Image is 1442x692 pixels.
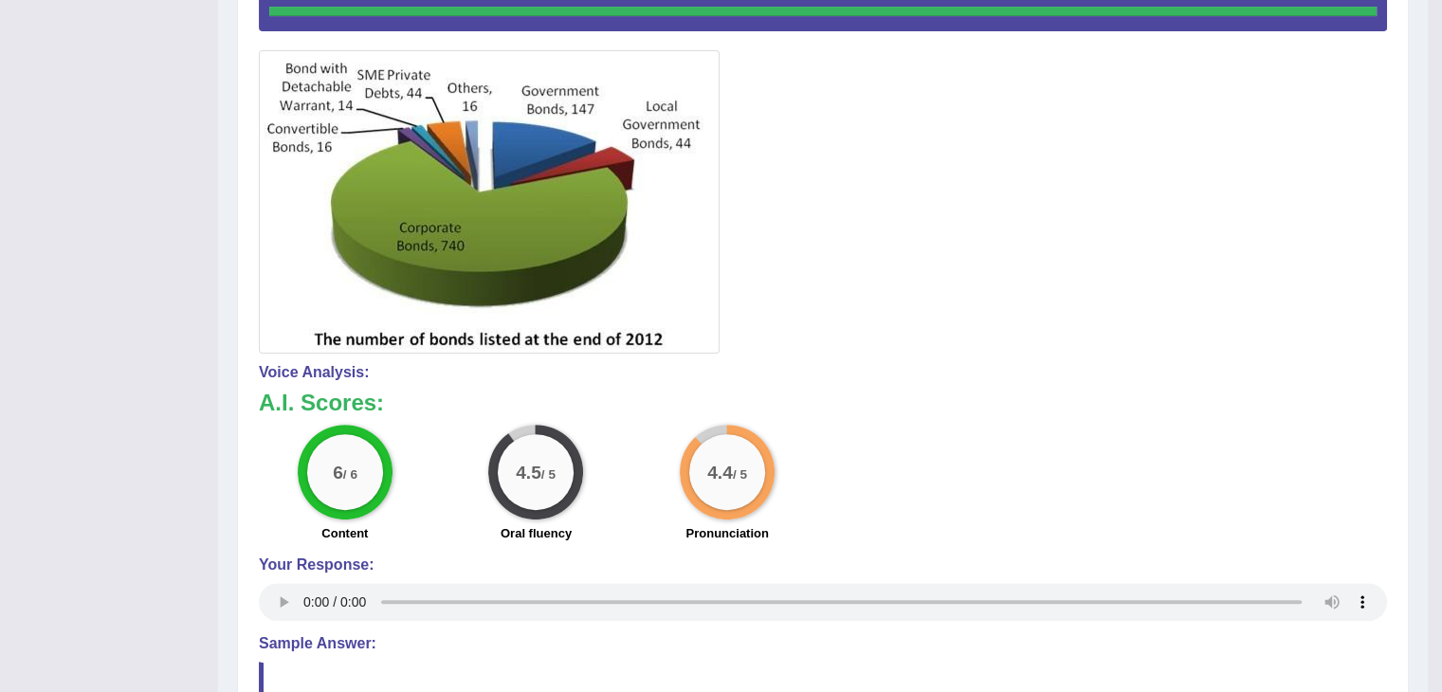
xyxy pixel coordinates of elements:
[517,462,542,483] big: 4.5
[259,556,1387,574] h4: Your Response:
[501,524,572,542] label: Oral fluency
[685,524,768,542] label: Pronunciation
[343,466,357,481] small: / 6
[259,364,1387,381] h4: Voice Analysis:
[259,390,384,415] b: A.I. Scores:
[333,462,343,483] big: 6
[707,462,733,483] big: 4.4
[541,466,556,481] small: / 5
[733,466,747,481] small: / 5
[259,635,1387,652] h4: Sample Answer:
[321,524,368,542] label: Content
